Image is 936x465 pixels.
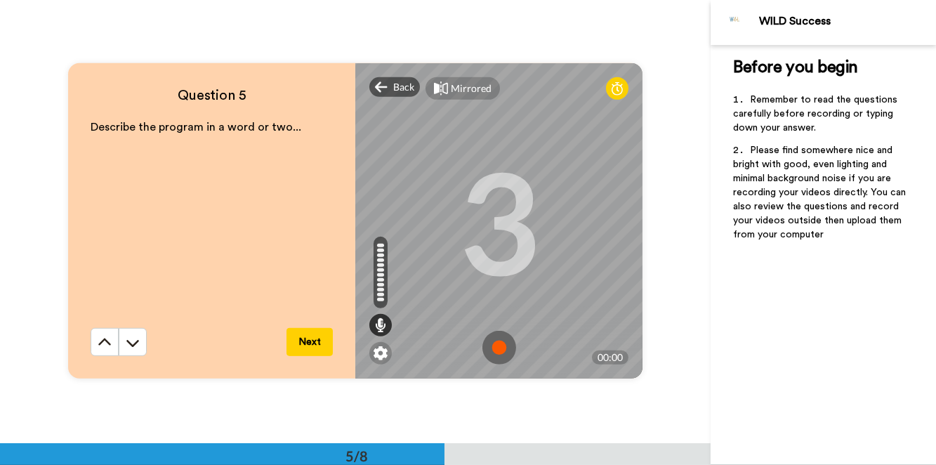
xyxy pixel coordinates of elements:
[91,86,333,105] h4: Question 5
[459,169,540,274] div: 3
[482,331,516,365] img: ic_record_start.svg
[369,77,420,97] div: Back
[733,145,909,240] span: Please find somewhere nice and bright with good, even lighting and minimal background noise if yo...
[592,351,628,365] div: 00:00
[393,80,414,94] span: Back
[759,15,935,28] div: WILD Success
[718,6,752,39] img: Profile Image
[733,59,857,76] span: Before you begin
[374,346,388,360] img: ic_gear.svg
[286,328,333,356] button: Next
[91,122,301,133] span: Describe the program in a word or two...
[733,95,900,133] span: Remember to read the questions carefully before recording or typing down your answer.
[451,81,492,96] div: Mirrored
